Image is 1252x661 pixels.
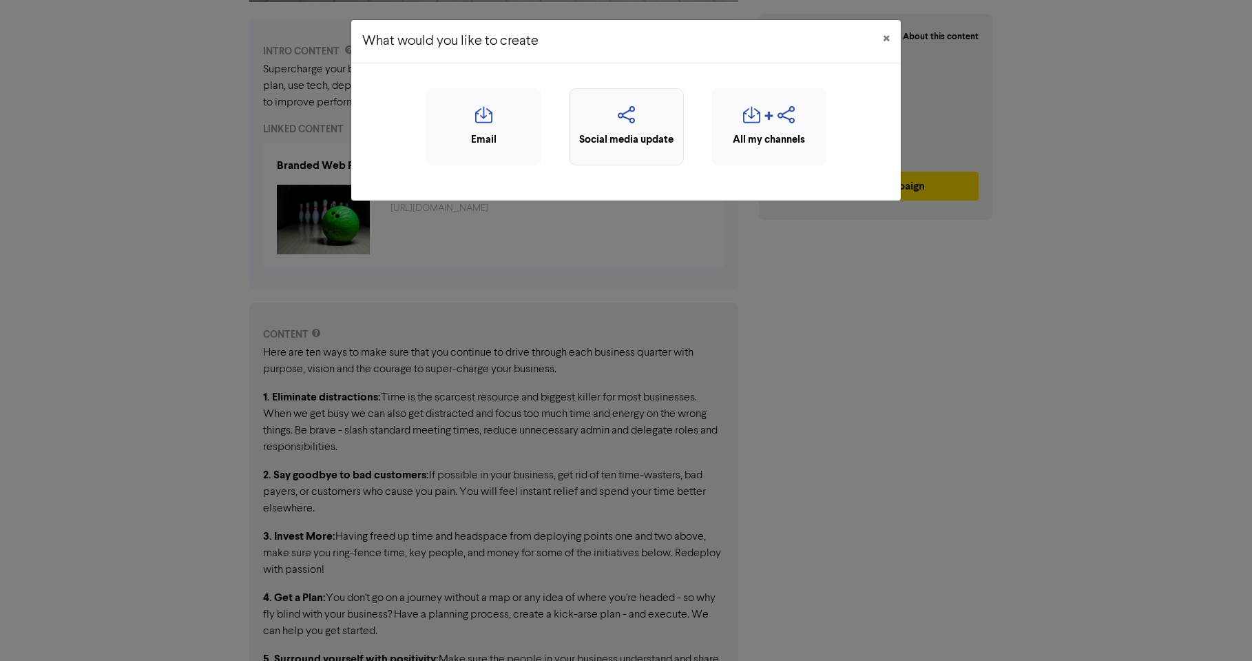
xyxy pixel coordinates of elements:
div: Social media update [576,132,676,148]
span: × [883,29,890,50]
div: Email [434,132,534,148]
button: Close [872,20,901,59]
div: All my channels [719,132,819,148]
iframe: Chat Widget [1183,595,1252,661]
h5: What would you like to create [362,31,539,52]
